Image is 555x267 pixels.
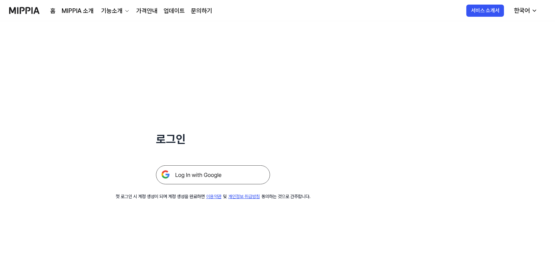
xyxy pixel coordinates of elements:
img: 구글 로그인 버튼 [156,165,270,184]
a: 개인정보 취급방침 [228,194,260,199]
h1: 로그인 [156,131,270,147]
a: 업데이트 [164,6,185,16]
a: 이용약관 [206,194,221,199]
div: 한국어 [512,6,531,15]
button: 기능소개 [100,6,130,16]
a: 가격안내 [136,6,157,16]
div: 첫 로그인 시 계정 생성이 되며 계정 생성을 완료하면 및 동의하는 것으로 간주합니다. [116,193,310,200]
a: 홈 [50,6,56,16]
div: 기능소개 [100,6,124,16]
a: MIPPIA 소개 [62,6,94,16]
a: 문의하기 [191,6,212,16]
button: 한국어 [508,3,542,18]
button: 서비스 소개서 [466,5,504,17]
